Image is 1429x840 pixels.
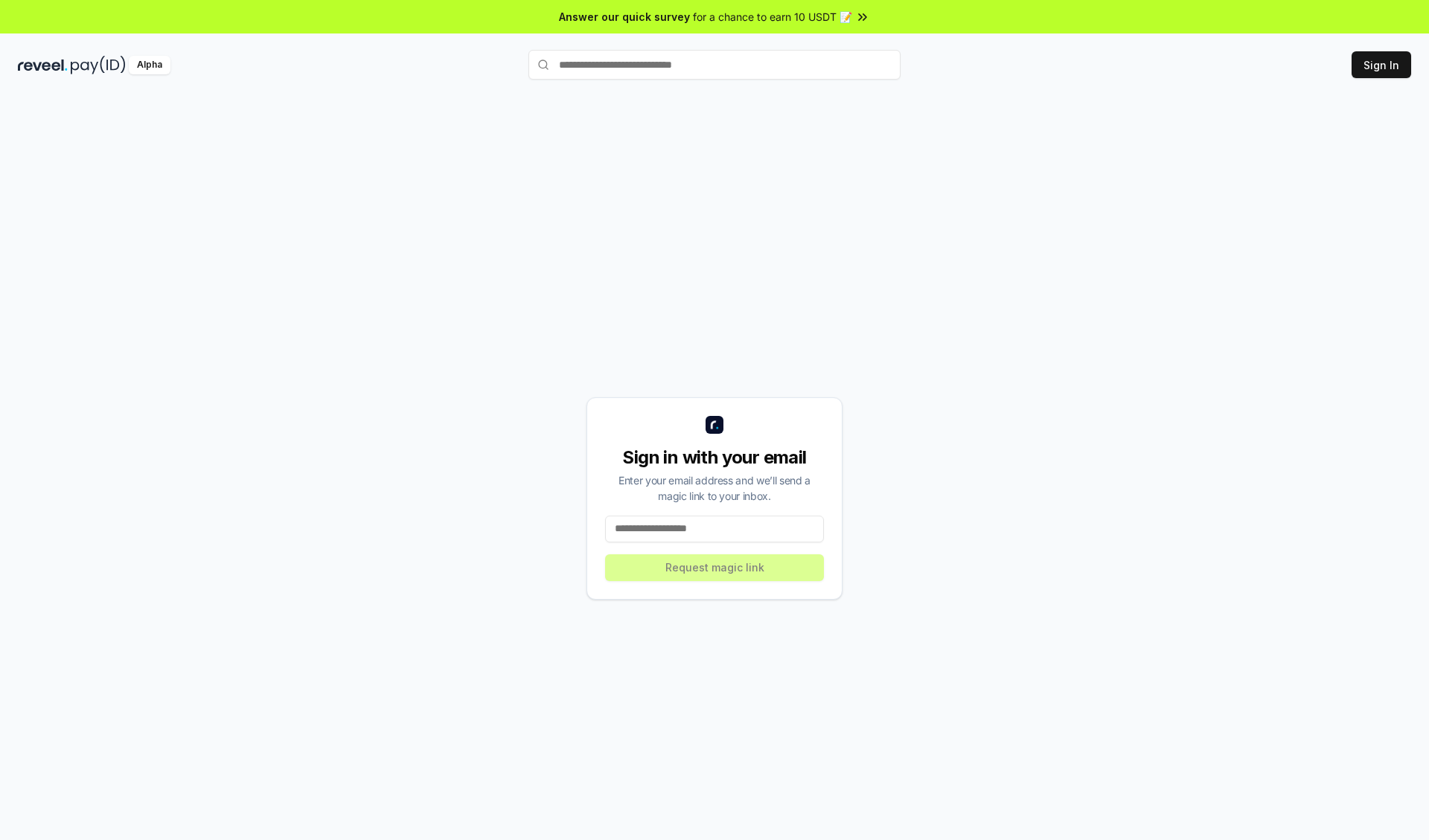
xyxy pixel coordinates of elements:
button: Sign In [1352,51,1411,78]
span: Answer our quick survey [559,9,690,25]
span: for a chance to earn 10 USDT 📝 [693,9,852,25]
img: logo_small [706,416,723,434]
div: Enter your email address and we’ll send a magic link to your inbox. [605,472,824,504]
div: Alpha [129,56,170,74]
img: reveel_dark [18,56,68,74]
img: pay_id [71,56,126,74]
div: Sign in with your email [605,446,824,469]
